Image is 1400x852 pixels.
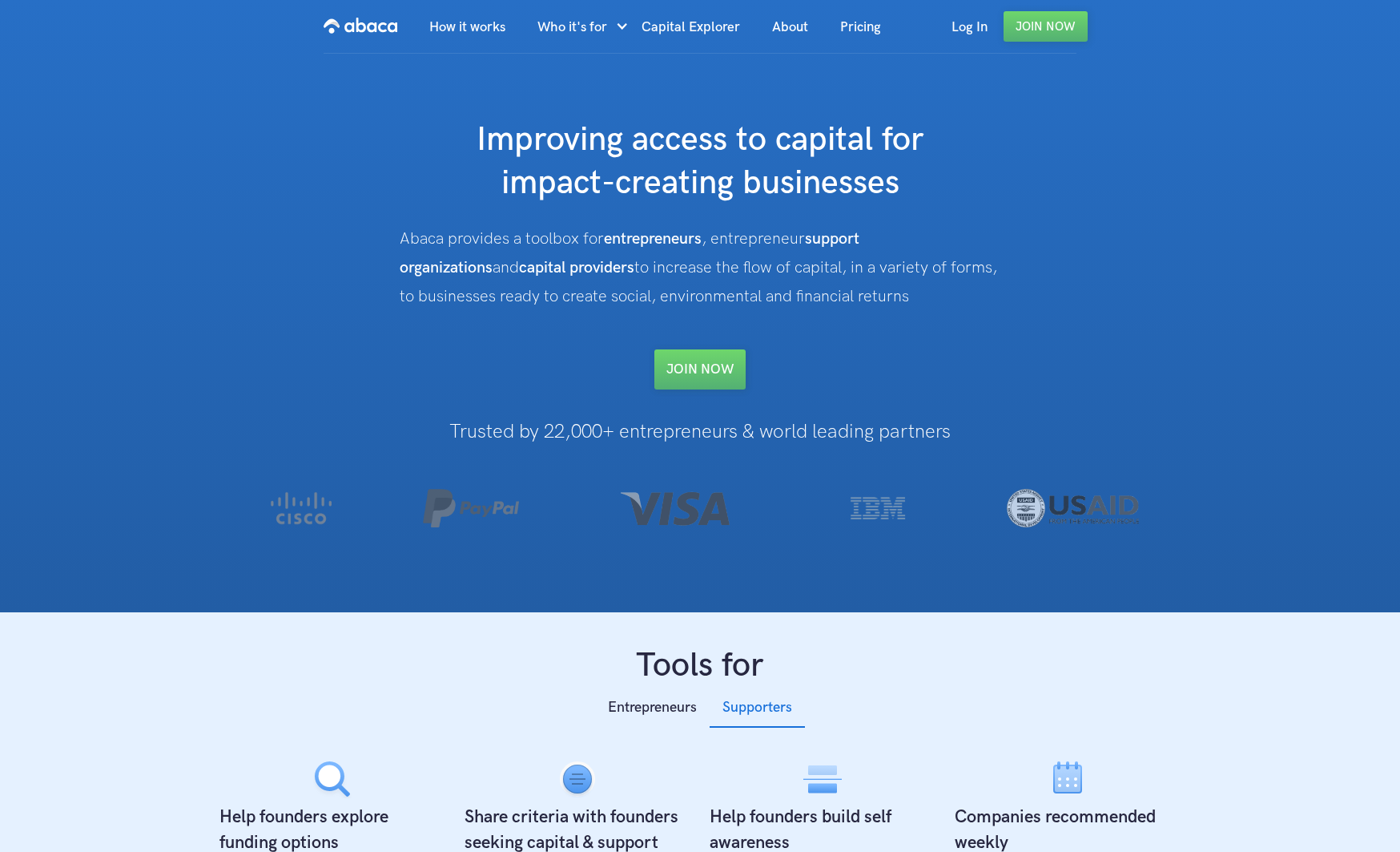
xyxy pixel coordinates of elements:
a: Join Now [1004,11,1088,42]
strong: entrepreneurs [604,229,702,248]
h1: Improving access to capital for impact-creating businesses [380,119,1020,205]
img: Abaca logo [324,13,397,38]
a: Join NOW [654,349,746,390]
h1: Tools for [210,644,1190,688]
strong: capital providers [519,258,634,277]
h1: Trusted by 22,000+ entrepreneurs & world leading partners [210,422,1190,442]
div: Abaca provides a toolbox for , entrepreneur and to increase the flow of capital, in a variety of ... [400,224,1000,311]
div: Entrepreneurs [608,696,697,720]
div: Supporters [722,696,792,720]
